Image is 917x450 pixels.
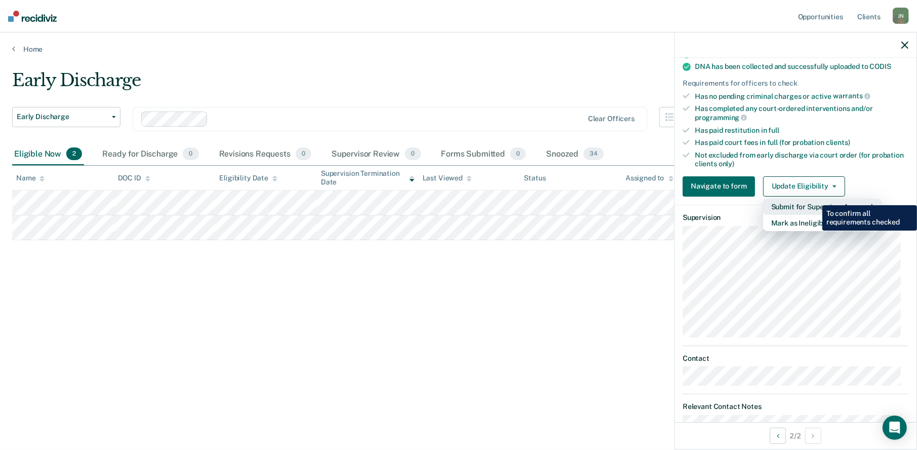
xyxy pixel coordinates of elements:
[683,176,759,197] a: Navigate to form
[118,174,150,182] div: DOC ID
[769,126,779,134] span: full
[695,62,908,71] div: DNA has been collected and successfully uploaded to
[100,143,200,166] div: Ready for Discharge
[683,354,908,363] dt: Contact
[883,416,907,440] div: Open Intercom Messenger
[423,174,472,182] div: Last Viewed
[772,50,793,58] span: victim
[544,143,606,166] div: Snoozed
[12,45,905,54] a: Home
[405,147,421,161] span: 0
[683,176,755,197] button: Navigate to form
[16,174,45,182] div: Name
[217,143,313,166] div: Revisions Requests
[763,215,882,231] button: Mark as Ineligible
[893,8,909,24] div: J N
[833,92,870,100] span: warrants
[439,143,528,166] div: Forms Submitted
[770,428,786,444] button: Previous Opportunity
[683,79,908,88] div: Requirements for officers to check
[683,402,908,411] dt: Relevant Contact Notes
[321,169,414,186] div: Supervision Termination Date
[719,160,734,168] span: only)
[588,115,635,123] div: Clear officers
[17,113,108,121] span: Early Discharge
[510,147,526,161] span: 0
[763,176,845,197] button: Update Eligibility
[675,422,916,449] div: 2 / 2
[8,11,57,22] img: Recidiviz
[695,104,908,122] div: Has completed any court-ordered interventions and/or
[12,143,84,166] div: Eligible Now
[695,138,908,147] div: Has paid court fees in full (for probation
[329,143,423,166] div: Supervisor Review
[524,174,546,182] div: Status
[695,92,908,101] div: Has no pending criminal charges or active
[583,147,604,161] span: 34
[805,428,821,444] button: Next Opportunity
[183,147,198,161] span: 0
[296,147,311,161] span: 0
[826,138,850,146] span: clients)
[683,213,908,222] dt: Supervision
[66,147,82,161] span: 2
[626,174,673,182] div: Assigned to
[219,174,277,182] div: Eligibility Date
[695,151,908,168] div: Not excluded from early discharge via court order (for probation clients
[695,126,908,135] div: Has paid restitution in
[763,199,882,215] button: Submit for Supervisor Approval
[12,70,700,99] div: Early Discharge
[870,62,891,70] span: CODIS
[695,114,747,122] span: programming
